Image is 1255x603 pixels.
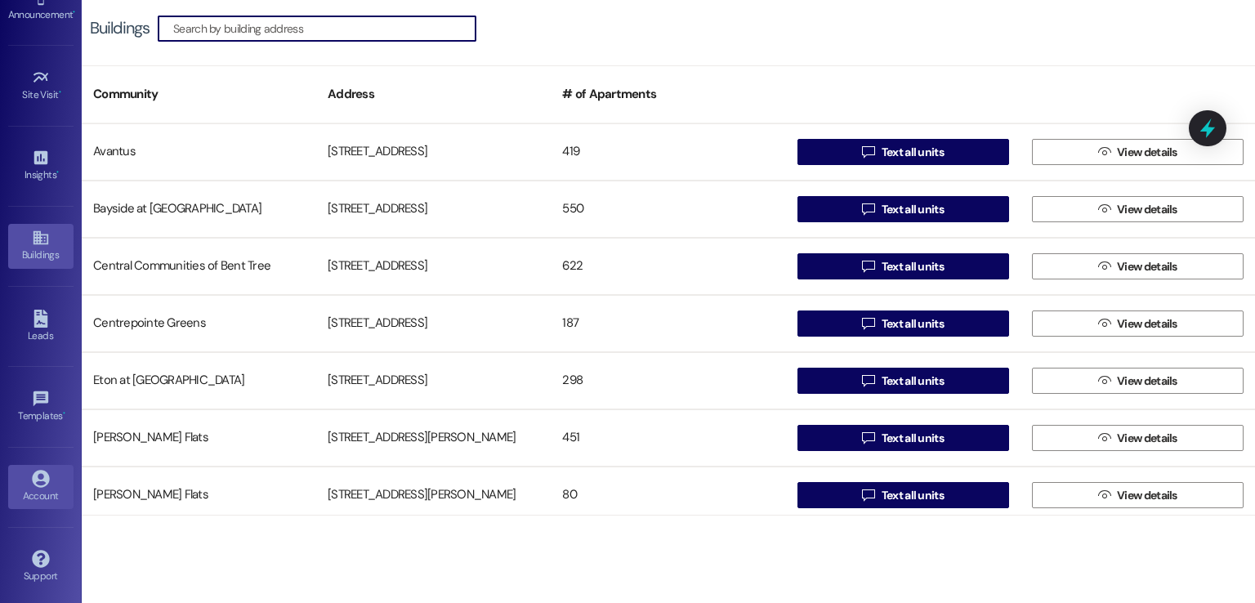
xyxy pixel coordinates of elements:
button: Text all units [797,368,1009,394]
i:  [862,145,874,159]
div: Address [316,74,551,114]
div: [PERSON_NAME] Flats [82,422,316,454]
div: Central Communities of Bent Tree [82,250,316,283]
div: [STREET_ADDRESS] [316,250,551,283]
span: • [59,87,61,98]
i:  [1098,145,1110,159]
button: View details [1032,253,1244,279]
span: View details [1117,144,1177,161]
span: Text all units [882,373,944,390]
i:  [862,317,874,330]
button: View details [1032,368,1244,394]
button: Text all units [797,139,1009,165]
div: Buildings [90,20,150,37]
a: Templates • [8,385,74,429]
button: Text all units [797,482,1009,508]
div: [STREET_ADDRESS] [316,364,551,397]
i:  [1098,317,1110,330]
span: Text all units [882,487,944,504]
span: View details [1117,258,1177,275]
div: 80 [551,479,785,511]
i:  [862,260,874,273]
span: View details [1117,430,1177,447]
div: 550 [551,193,785,226]
div: 451 [551,422,785,454]
span: Text all units [882,258,944,275]
div: Bayside at [GEOGRAPHIC_DATA] [82,193,316,226]
i:  [1098,260,1110,273]
input: Search by building address [173,17,476,40]
button: Text all units [797,310,1009,337]
button: View details [1032,425,1244,451]
i:  [1098,431,1110,444]
button: Text all units [797,253,1009,279]
div: 187 [551,307,785,340]
i:  [862,431,874,444]
i:  [862,489,874,502]
div: 298 [551,364,785,397]
span: Text all units [882,315,944,333]
div: Eton at [GEOGRAPHIC_DATA] [82,364,316,397]
span: View details [1117,373,1177,390]
a: Buildings [8,224,74,268]
button: View details [1032,139,1244,165]
span: • [56,167,59,178]
a: Support [8,545,74,589]
div: Avantus [82,136,316,168]
div: [STREET_ADDRESS] [316,193,551,226]
i:  [862,374,874,387]
div: Centrepointe Greens [82,307,316,340]
i:  [1098,374,1110,387]
button: View details [1032,310,1244,337]
span: • [63,408,65,419]
div: [STREET_ADDRESS] [316,136,551,168]
a: Leads [8,305,74,349]
i:  [1098,489,1110,502]
button: View details [1032,196,1244,222]
div: [STREET_ADDRESS][PERSON_NAME] [316,479,551,511]
div: 419 [551,136,785,168]
div: # of Apartments [551,74,785,114]
button: Text all units [797,425,1009,451]
div: Community [82,74,316,114]
button: View details [1032,482,1244,508]
div: 622 [551,250,785,283]
span: View details [1117,315,1177,333]
i:  [1098,203,1110,216]
div: [PERSON_NAME] Flats [82,479,316,511]
button: Text all units [797,196,1009,222]
span: View details [1117,487,1177,504]
a: Account [8,465,74,509]
span: • [73,7,75,18]
div: [STREET_ADDRESS] [316,307,551,340]
span: Text all units [882,430,944,447]
span: Text all units [882,201,944,218]
div: [STREET_ADDRESS][PERSON_NAME] [316,422,551,454]
i:  [862,203,874,216]
a: Insights • [8,144,74,188]
a: Site Visit • [8,64,74,108]
span: Text all units [882,144,944,161]
span: View details [1117,201,1177,218]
